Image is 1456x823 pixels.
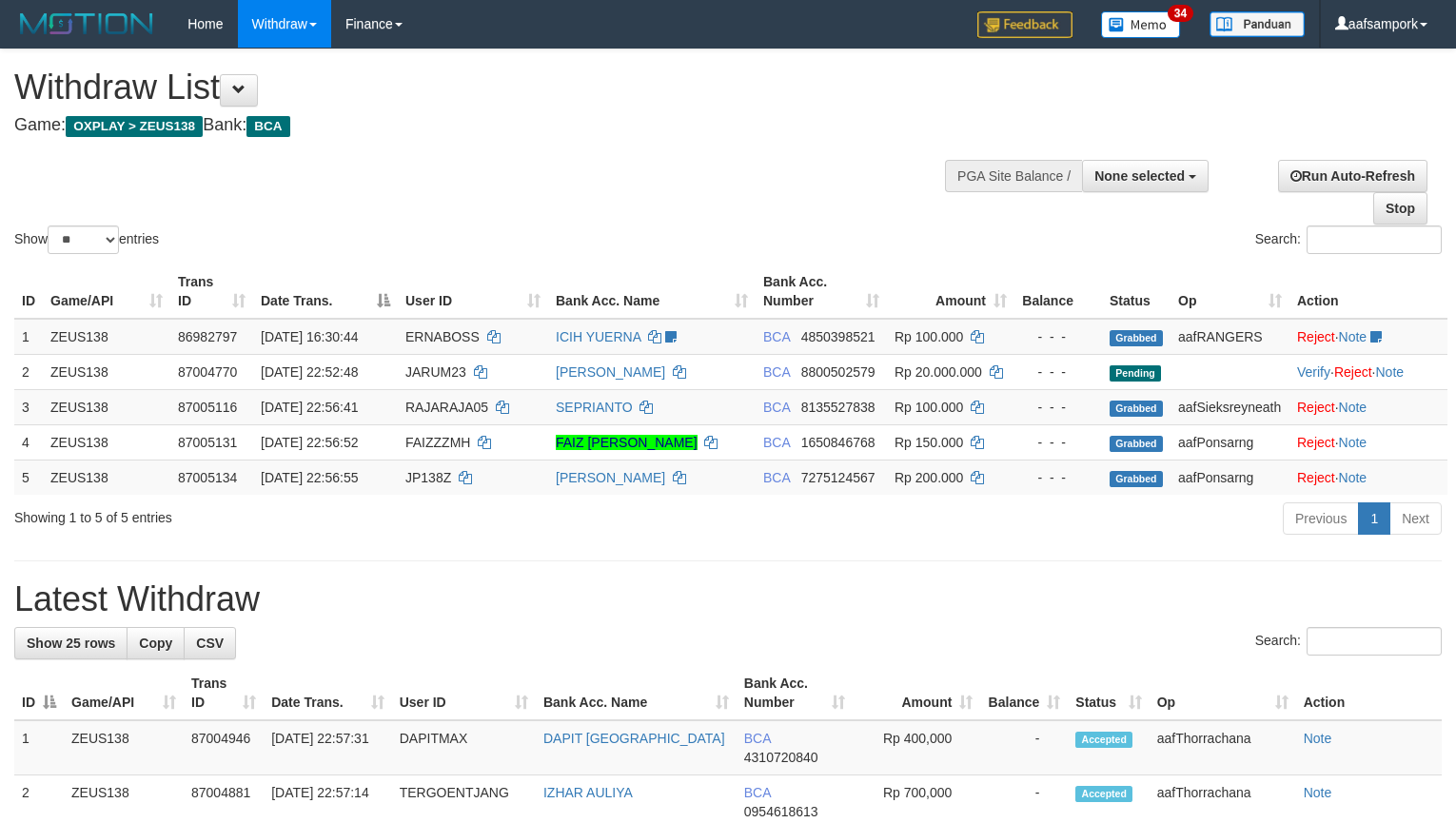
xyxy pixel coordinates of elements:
td: aafSieksreyneath [1171,389,1289,424]
a: SEPRIANTO [556,400,633,415]
a: [PERSON_NAME] [556,470,665,485]
span: BCA [763,364,790,380]
td: DAPITMAX [392,720,536,775]
a: Verify [1297,364,1330,380]
div: - - - [1022,363,1094,382]
th: Status: activate to sort column ascending [1068,666,1149,720]
td: [DATE] 22:57:31 [264,720,392,775]
a: DAPIT [GEOGRAPHIC_DATA] [543,731,725,746]
td: ZEUS138 [43,389,170,424]
a: Reject [1297,435,1335,450]
td: ZEUS138 [43,424,170,460]
span: Grabbed [1110,471,1163,487]
span: Copy 4850398521 to clipboard [801,329,876,344]
span: 34 [1168,5,1193,22]
span: BCA [744,731,771,746]
td: ZEUS138 [64,720,184,775]
span: Copy 4310720840 to clipboard [744,750,818,765]
span: JP138Z [405,470,451,485]
td: · [1289,424,1447,460]
a: Note [1339,435,1367,450]
td: 1 [14,720,64,775]
td: 87004946 [184,720,264,775]
span: Accepted [1075,786,1132,802]
a: IZHAR AULIYA [543,785,633,800]
a: 1 [1358,502,1390,535]
a: Reject [1297,329,1335,344]
button: None selected [1082,160,1209,192]
span: Rp 20.000.000 [895,364,982,380]
span: RAJARAJA05 [405,400,488,415]
td: ZEUS138 [43,319,170,355]
th: Trans ID: activate to sort column ascending [170,265,253,319]
td: · [1289,460,1447,495]
span: None selected [1094,168,1185,184]
a: Copy [127,627,185,659]
th: Bank Acc. Name: activate to sort column ascending [536,666,737,720]
th: Op: activate to sort column ascending [1171,265,1289,319]
a: FAIZ [PERSON_NAME] [556,435,698,450]
span: [DATE] 22:52:48 [261,364,358,380]
a: Note [1375,364,1404,380]
label: Search: [1255,627,1442,656]
th: User ID: activate to sort column ascending [392,666,536,720]
th: Bank Acc. Name: activate to sort column ascending [548,265,756,319]
td: ZEUS138 [43,354,170,389]
a: Reject [1297,400,1335,415]
a: Note [1339,470,1367,485]
th: Action [1296,666,1442,720]
div: - - - [1022,398,1094,417]
input: Search: [1307,225,1442,254]
input: Search: [1307,627,1442,656]
img: Button%20Memo.svg [1101,11,1181,38]
span: [DATE] 22:56:52 [261,435,358,450]
a: Note [1339,400,1367,415]
th: Date Trans.: activate to sort column descending [253,265,398,319]
span: [DATE] 16:30:44 [261,329,358,344]
td: aafRANGERS [1171,319,1289,355]
h1: Latest Withdraw [14,580,1442,618]
img: panduan.png [1210,11,1305,37]
a: Reject [1297,470,1335,485]
td: · · [1289,354,1447,389]
div: Showing 1 to 5 of 5 entries [14,500,593,527]
label: Search: [1255,225,1442,254]
th: Date Trans.: activate to sort column ascending [264,666,392,720]
div: PGA Site Balance / [945,160,1082,192]
span: [DATE] 22:56:41 [261,400,358,415]
a: [PERSON_NAME] [556,364,665,380]
th: ID [14,265,43,319]
a: Run Auto-Refresh [1278,160,1427,192]
th: Game/API: activate to sort column ascending [43,265,170,319]
a: Stop [1373,192,1427,225]
div: - - - [1022,433,1094,452]
span: 86982797 [178,329,237,344]
span: BCA [763,435,790,450]
span: BCA [763,470,790,485]
span: Show 25 rows [27,636,115,651]
td: - [980,720,1068,775]
th: Bank Acc. Number: activate to sort column ascending [737,666,853,720]
span: Accepted [1075,732,1132,748]
td: aafPonsarng [1171,424,1289,460]
span: 87005131 [178,435,237,450]
th: Op: activate to sort column ascending [1150,666,1296,720]
span: 87005134 [178,470,237,485]
span: Rp 100.000 [895,329,963,344]
th: Amount: activate to sort column ascending [853,666,980,720]
td: · [1289,389,1447,424]
a: Next [1389,502,1442,535]
span: Grabbed [1110,330,1163,346]
span: Rp 200.000 [895,470,963,485]
h4: Game: Bank: [14,116,952,135]
td: 3 [14,389,43,424]
td: 4 [14,424,43,460]
span: FAIZZZMH [405,435,470,450]
td: ZEUS138 [43,460,170,495]
td: Rp 400,000 [853,720,980,775]
span: Grabbed [1110,401,1163,417]
a: Note [1304,785,1332,800]
span: Copy 7275124567 to clipboard [801,470,876,485]
td: aafThorrachana [1150,720,1296,775]
span: Rp 100.000 [895,400,963,415]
